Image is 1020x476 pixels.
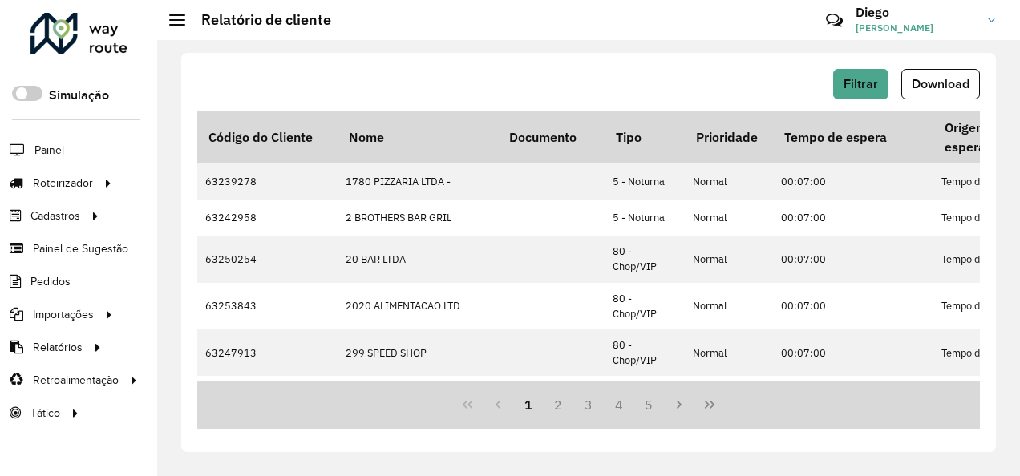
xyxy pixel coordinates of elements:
[694,389,725,420] button: Last Page
[604,389,634,420] button: 4
[33,306,94,323] span: Importações
[685,111,773,163] th: Prioridade
[773,200,933,236] td: 00:07:00
[49,86,109,105] label: Simulação
[197,200,338,236] td: 63242958
[773,236,933,282] td: 00:07:00
[498,111,605,163] th: Documento
[338,111,498,163] th: Nome
[685,163,773,200] td: Normal
[605,111,685,163] th: Tipo
[817,3,852,38] a: Contato Rápido
[543,389,573,420] button: 2
[605,200,685,236] td: 5 - Noturna
[197,111,338,163] th: Código do Cliente
[33,240,128,257] span: Painel de Sugestão
[833,69,888,99] button: Filtrar
[338,200,498,236] td: 2 BROTHERS BAR GRIL
[185,11,331,29] h2: Relatório de cliente
[664,389,694,420] button: Next Page
[605,236,685,282] td: 80 - Chop/VIP
[338,236,498,282] td: 20 BAR LTDA
[34,142,64,159] span: Painel
[912,77,969,91] span: Download
[773,329,933,376] td: 00:07:00
[513,389,544,420] button: 1
[856,21,976,35] span: [PERSON_NAME]
[634,389,665,420] button: 5
[685,376,773,412] td: Normal
[338,163,498,200] td: 1780 PIZZARIA LTDA -
[773,376,933,412] td: 00:07:00
[573,389,604,420] button: 3
[773,111,933,163] th: Tempo de espera
[901,69,980,99] button: Download
[338,376,498,412] td: 31.298.833 [PERSON_NAME]
[685,329,773,376] td: Normal
[685,236,773,282] td: Normal
[844,77,878,91] span: Filtrar
[30,405,60,422] span: Tático
[338,329,498,376] td: 299 SPEED SHOP
[197,329,338,376] td: 63247913
[33,372,119,389] span: Retroalimentação
[605,376,685,412] td: 5 - Noturna
[33,339,83,356] span: Relatórios
[605,329,685,376] td: 80 - Chop/VIP
[338,283,498,329] td: 2020 ALIMENTACAO LTD
[856,5,976,20] h3: Diego
[33,175,93,192] span: Roteirizador
[773,283,933,329] td: 00:07:00
[30,273,71,290] span: Pedidos
[30,208,80,224] span: Cadastros
[605,283,685,329] td: 80 - Chop/VIP
[773,163,933,200] td: 00:07:00
[685,283,773,329] td: Normal
[197,376,338,412] td: 63280334
[605,163,685,200] td: 5 - Noturna
[197,236,338,282] td: 63250254
[197,283,338,329] td: 63253843
[197,163,338,200] td: 63239278
[685,200,773,236] td: Normal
